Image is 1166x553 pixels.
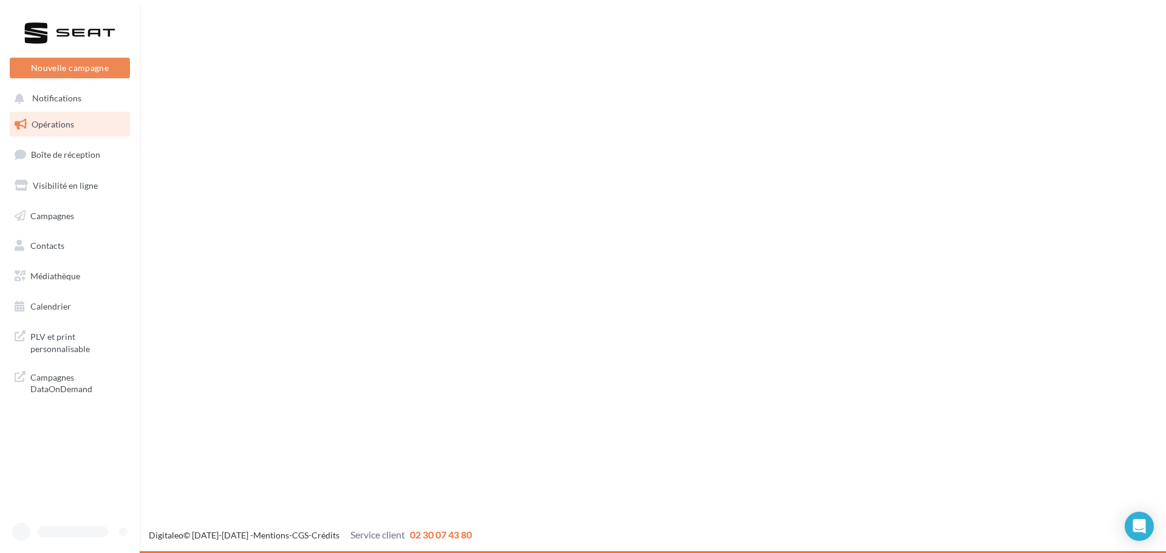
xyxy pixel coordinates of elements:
a: Mentions [253,530,289,540]
div: Open Intercom Messenger [1125,512,1154,541]
a: Opérations [7,112,132,137]
span: Service client [350,529,405,540]
span: PLV et print personnalisable [30,328,125,355]
a: Contacts [7,233,132,259]
a: CGS [292,530,309,540]
a: Campagnes [7,203,132,229]
a: Campagnes DataOnDemand [7,364,132,400]
a: Calendrier [7,294,132,319]
span: Médiathèque [30,271,80,281]
span: 02 30 07 43 80 [410,529,472,540]
a: Crédits [312,530,339,540]
span: Boîte de réception [31,149,100,160]
a: Boîte de réception [7,141,132,168]
span: Campagnes [30,210,74,220]
span: Contacts [30,240,64,251]
span: Calendrier [30,301,71,311]
a: Digitaleo [149,530,183,540]
span: Opérations [32,119,74,129]
a: PLV et print personnalisable [7,324,132,359]
span: Notifications [32,93,81,104]
a: Visibilité en ligne [7,173,132,198]
span: © [DATE]-[DATE] - - - [149,530,472,540]
span: Campagnes DataOnDemand [30,369,125,395]
span: Visibilité en ligne [33,180,98,191]
button: Nouvelle campagne [10,58,130,78]
a: Médiathèque [7,263,132,289]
